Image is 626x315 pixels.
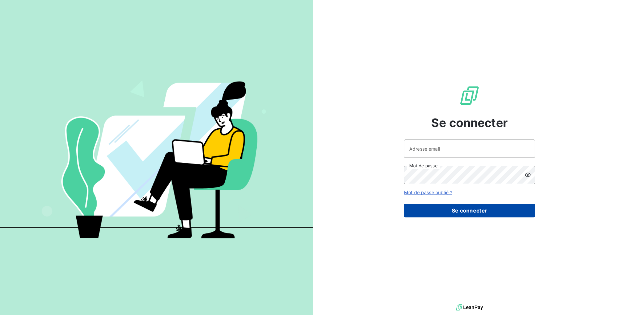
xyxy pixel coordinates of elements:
[404,190,452,195] a: Mot de passe oublié ?
[404,139,535,158] input: placeholder
[459,85,480,106] img: Logo LeanPay
[404,204,535,217] button: Se connecter
[431,114,508,132] span: Se connecter
[456,303,483,312] img: logo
